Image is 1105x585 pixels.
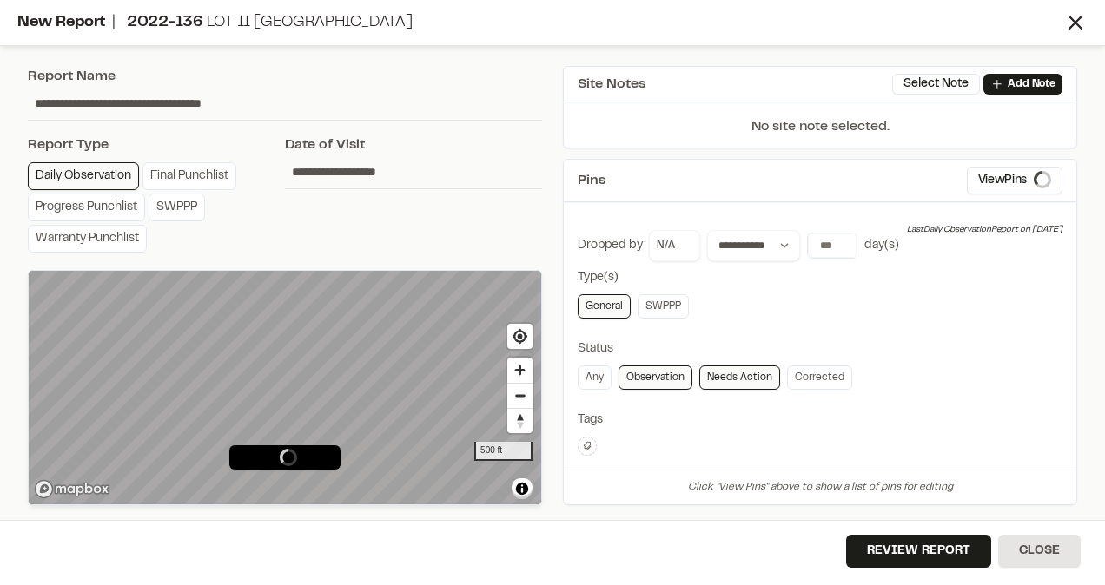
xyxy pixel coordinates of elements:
span: Reset bearing to north [507,409,533,433]
button: Edit Tags [578,437,597,456]
button: Zoom out [507,383,533,408]
div: Dropped by [578,236,643,255]
a: SWPPP [638,294,689,319]
button: Find my location [507,324,533,349]
div: Type(s) [578,268,1062,287]
button: Close [998,535,1081,568]
div: 500 ft [474,442,533,461]
a: Final Punchlist [142,162,236,190]
a: SWPPP [149,194,205,221]
div: Click "View Pins" above to show a list of pins for editing [564,470,1076,504]
span: Zoom out [507,384,533,408]
canvas: Map [29,271,542,507]
div: Last Daily Observation Report on [DATE] [907,223,1062,237]
a: Observation [619,365,692,390]
button: Toggle attribution [512,478,533,499]
button: ViewPins [967,167,1062,194]
p: No site note selected. [564,116,1076,148]
div: Status [578,339,1062,358]
div: Tags [578,411,1062,430]
span: N/A [657,238,675,253]
a: Needs Action [699,365,780,390]
a: Corrected [787,365,852,390]
span: Lot 11 [GEOGRAPHIC_DATA] [207,16,413,30]
div: New Report [17,11,1063,35]
div: Report Type [28,135,285,155]
span: Pins [578,170,605,191]
button: N/A [649,230,700,261]
span: Site Notes [578,74,645,95]
button: Reset bearing to north [507,408,533,433]
a: General [578,294,631,319]
a: Any [578,365,612,390]
button: Select Note [892,74,980,95]
button: Review Report [846,535,991,568]
span: 2022-136 [127,16,203,30]
button: Zoom in [507,358,533,383]
p: Add Note [1008,76,1055,92]
div: day(s) [864,236,899,255]
div: Date of Visit [285,135,542,155]
div: Report Name [28,66,542,87]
